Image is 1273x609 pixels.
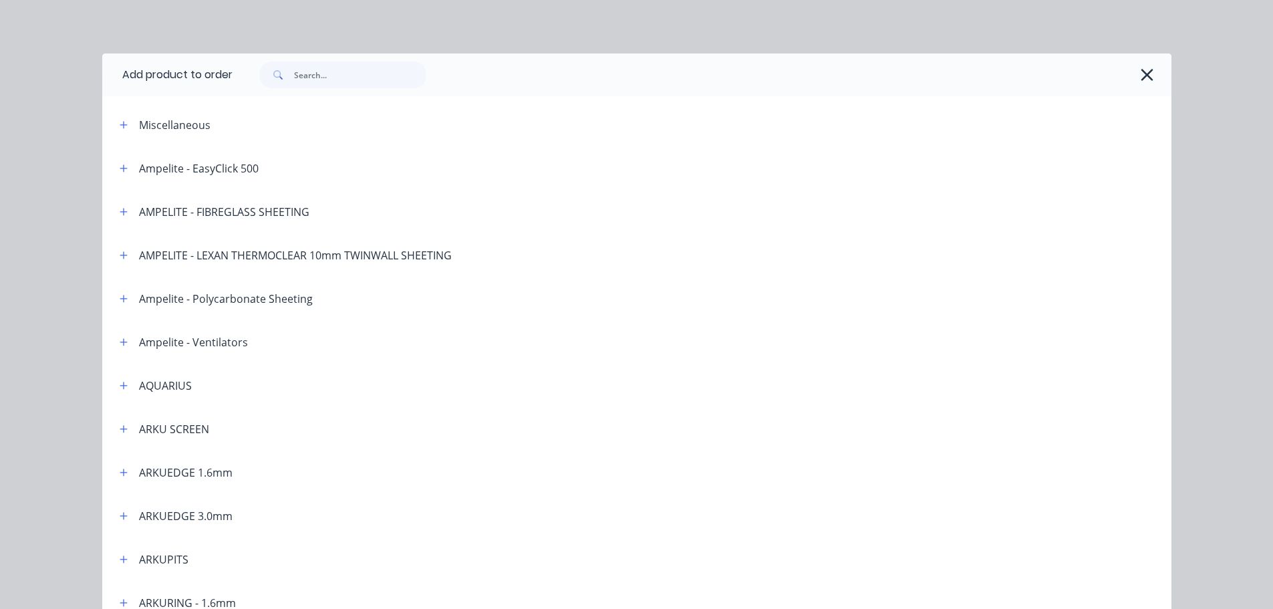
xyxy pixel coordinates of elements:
[139,552,188,568] div: ARKUPITS
[139,291,313,307] div: Ampelite - Polycarbonate Sheeting
[294,62,426,88] input: Search...
[139,378,192,394] div: AQUARIUS
[139,508,233,524] div: ARKUEDGE 3.0mm
[139,204,309,220] div: AMPELITE - FIBREGLASS SHEETING
[139,247,452,263] div: AMPELITE - LEXAN THERMOCLEAR 10mm TWINWALL SHEETING
[139,421,209,437] div: ARKU SCREEN
[139,160,259,176] div: Ampelite - EasyClick 500
[139,465,233,481] div: ARKUEDGE 1.6mm
[102,53,233,96] div: Add product to order
[139,334,248,350] div: Ampelite - Ventilators
[139,117,210,133] div: Miscellaneous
